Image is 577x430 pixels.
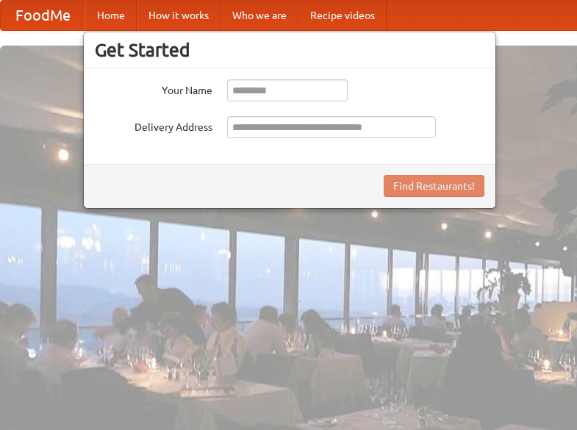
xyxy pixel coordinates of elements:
[95,39,484,61] h3: Get Started
[95,116,212,135] label: Delivery Address
[137,1,221,30] a: How it works
[298,1,387,30] a: Recipe videos
[221,1,298,30] a: Who we are
[384,175,484,197] button: Find Restaurants!
[85,1,137,30] a: Home
[95,79,212,98] label: Your Name
[1,1,85,30] a: FoodMe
